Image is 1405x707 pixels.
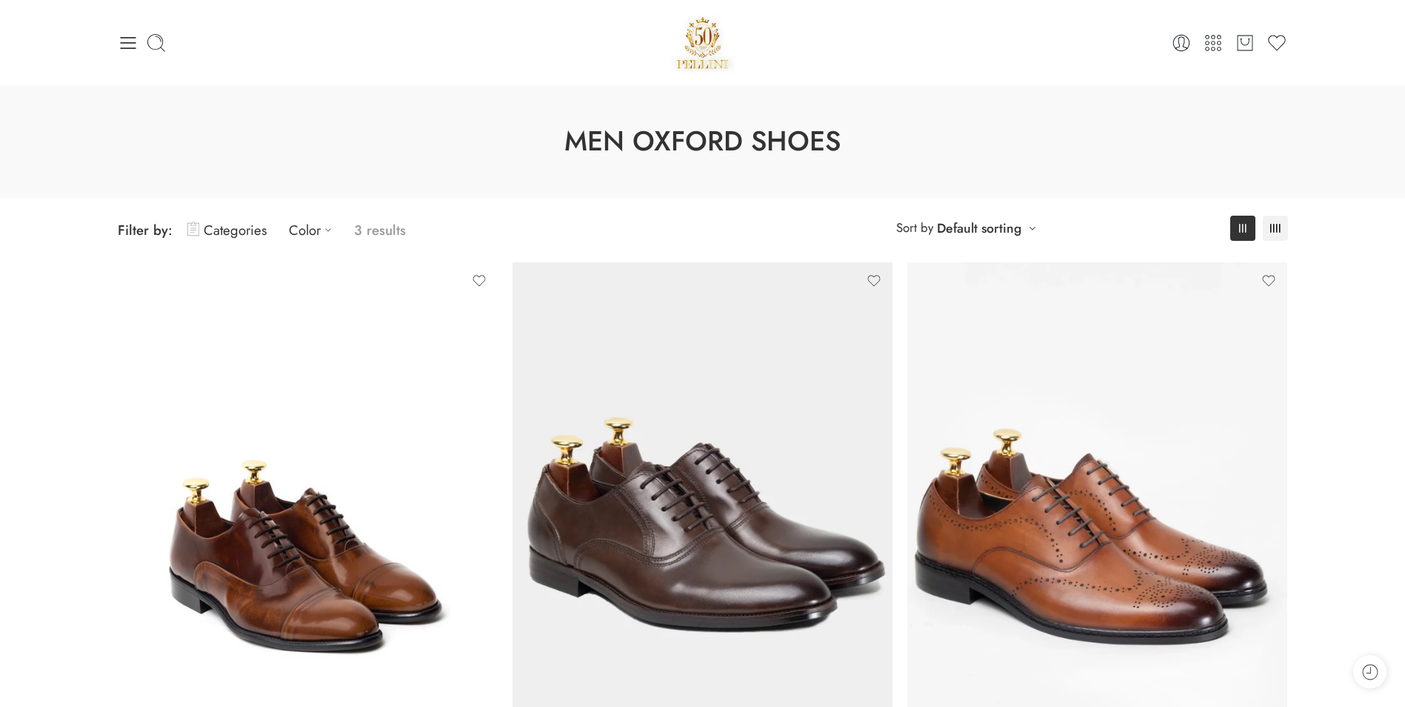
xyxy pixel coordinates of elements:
[671,11,735,74] img: Pellini
[1235,33,1255,53] a: Cart
[671,11,735,74] a: Pellini -
[937,218,1021,239] a: Default sorting
[1171,33,1192,53] a: Login / Register
[289,213,339,248] a: Color
[187,213,267,248] a: Categories
[37,122,1368,161] h1: Men Oxford Shoes
[896,216,933,240] span: Sort by
[354,213,406,248] p: 3 results
[118,220,173,240] span: Filter by:
[1266,33,1287,53] a: Wishlist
